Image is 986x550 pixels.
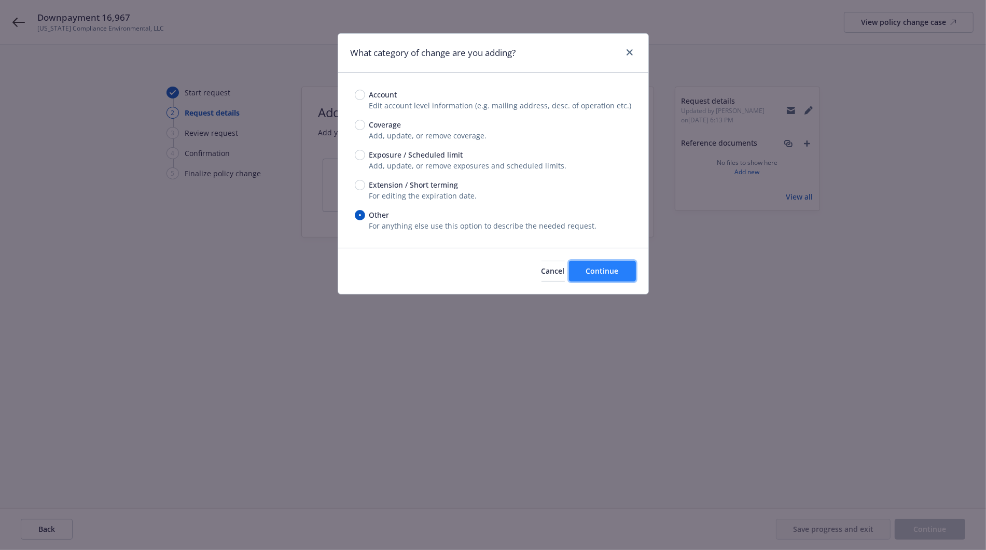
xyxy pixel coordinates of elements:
[586,266,619,276] span: Continue
[355,150,365,160] input: Exposure / Scheduled limit
[369,149,463,160] span: Exposure / Scheduled limit
[369,131,487,140] span: Add, update, or remove coverage.
[369,209,390,220] span: Other
[351,46,516,60] h1: What category of change are you adding?
[355,90,365,100] input: Account
[541,266,565,276] span: Cancel
[369,119,401,130] span: Coverage
[355,180,365,190] input: Extension / Short terming
[369,89,397,100] span: Account
[369,161,567,171] span: Add, update, or remove exposures and scheduled limits.
[541,261,565,281] button: Cancel
[569,261,636,281] button: Continue
[623,46,636,59] a: close
[369,179,459,190] span: Extension / Short terming
[369,221,597,231] span: For anything else use this option to describe the needed request.
[369,101,632,110] span: Edit account level information (e.g. mailing address, desc. of operation etc.)
[355,210,365,220] input: Other
[355,120,365,130] input: Coverage
[369,191,477,201] span: For editing the expiration date.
